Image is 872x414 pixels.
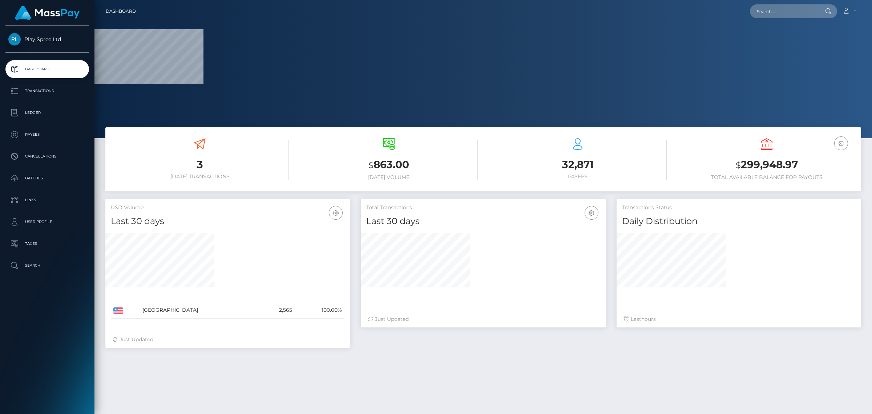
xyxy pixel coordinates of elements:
div: Just Updated [113,336,343,343]
td: [GEOGRAPHIC_DATA] [140,302,259,319]
p: Transactions [8,85,86,96]
h6: Payees [489,174,667,180]
p: Taxes [8,238,86,249]
h4: Daily Distribution [622,215,856,228]
a: Payees [5,126,89,144]
a: Cancellations [5,147,89,166]
a: Dashboard [5,60,89,78]
div: Just Updated [368,315,598,323]
a: User Profile [5,213,89,231]
h3: 299,948.97 [678,158,856,172]
div: Last hours [624,315,854,323]
h6: Total Available Balance for Payouts [678,174,856,180]
h6: [DATE] Transactions [111,174,289,180]
small: $ [368,160,374,170]
a: Links [5,191,89,209]
h3: 32,871 [489,158,667,172]
a: Batches [5,169,89,187]
h5: Transactions Status [622,204,856,211]
td: 2,565 [259,302,295,319]
td: 100.00% [295,302,344,319]
h5: Total Transactions [366,204,600,211]
a: Dashboard [106,4,136,19]
p: Cancellations [8,151,86,162]
a: Transactions [5,82,89,100]
p: Batches [8,173,86,184]
img: MassPay Logo [15,6,80,20]
p: Ledger [8,107,86,118]
p: Dashboard [8,64,86,75]
input: Search... [750,4,818,18]
p: Links [8,195,86,206]
h3: 3 [111,158,289,172]
h3: 863.00 [300,158,478,172]
small: $ [736,160,741,170]
h4: Last 30 days [111,215,344,228]
p: User Profile [8,216,86,227]
a: Search [5,256,89,275]
img: Play Spree Ltd [8,33,21,45]
h6: [DATE] Volume [300,174,478,180]
p: Payees [8,129,86,140]
a: Taxes [5,235,89,253]
span: Play Spree Ltd [5,36,89,43]
h4: Last 30 days [366,215,600,228]
img: US.png [113,307,123,314]
a: Ledger [5,104,89,122]
h5: USD Volume [111,204,344,211]
p: Search [8,260,86,271]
